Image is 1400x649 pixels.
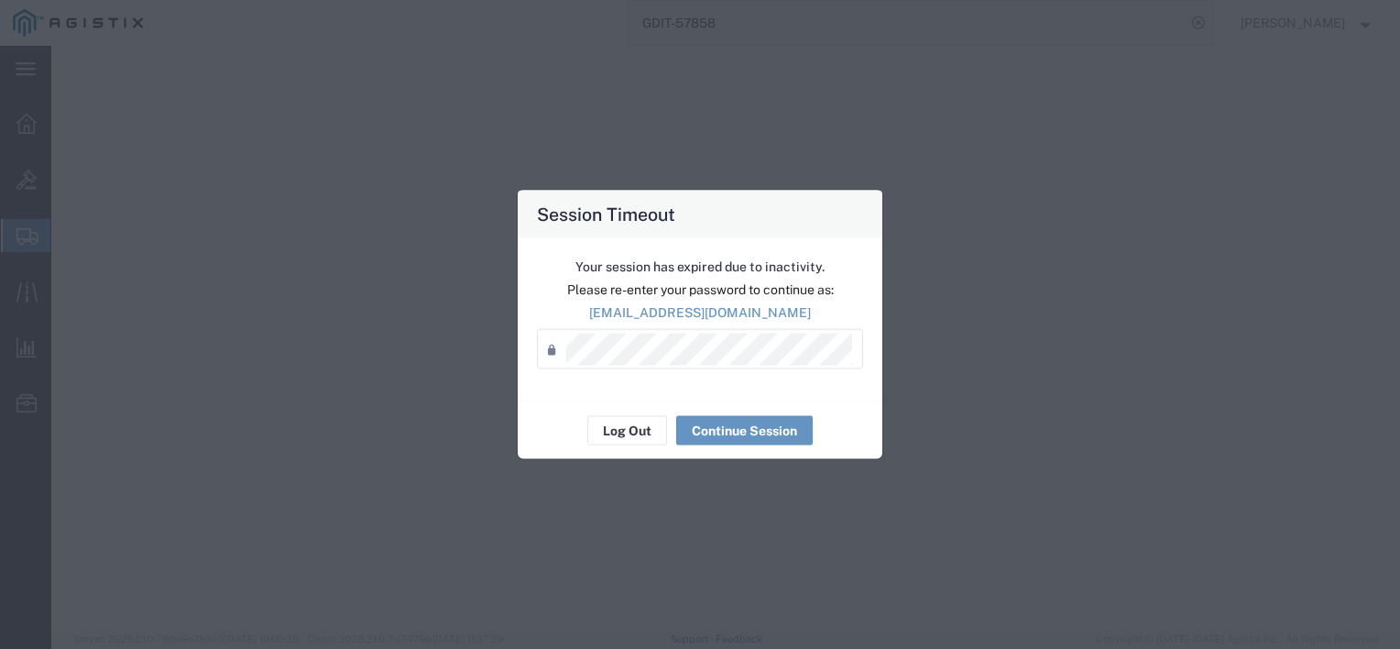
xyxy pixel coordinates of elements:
p: Please re-enter your password to continue as: [537,280,863,300]
button: Log Out [587,416,667,445]
h4: Session Timeout [537,201,675,227]
button: Continue Session [676,416,813,445]
p: Your session has expired due to inactivity. [537,258,863,277]
p: [EMAIL_ADDRESS][DOMAIN_NAME] [537,303,863,323]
